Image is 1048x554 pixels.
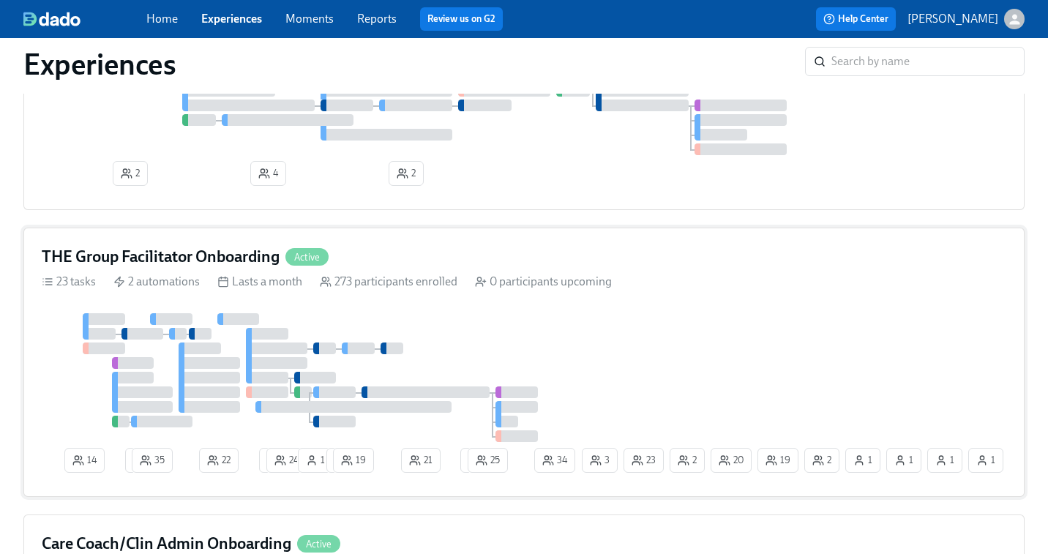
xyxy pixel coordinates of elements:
button: 1 [886,448,921,473]
button: 35 [132,448,173,473]
span: 1 [894,453,913,468]
div: 23 tasks [42,274,96,290]
button: 1 [460,448,495,473]
a: Review us on G2 [427,12,495,26]
span: 2 [397,166,416,181]
button: 2 [670,448,705,473]
span: 3 [590,453,610,468]
button: 2 [804,448,839,473]
span: 4 [258,166,278,181]
span: 35 [140,453,165,468]
a: Moments [285,12,334,26]
span: 1 [935,453,954,468]
button: 14 [64,448,105,473]
input: Search by name [831,47,1025,76]
a: Reports [357,12,397,26]
button: 4 [250,161,286,186]
button: 25 [468,448,508,473]
button: 23 [624,448,664,473]
span: Active [297,539,340,550]
span: 2 [678,453,697,468]
div: 0 participants upcoming [475,274,612,290]
button: 34 [534,448,575,473]
button: 1 [927,448,962,473]
span: 14 [72,453,97,468]
h4: THE Group Facilitator Onboarding [42,246,280,268]
h1: Experiences [23,47,176,82]
a: dado [23,12,146,26]
div: 2 automations [113,274,200,290]
div: Lasts a month [217,274,302,290]
span: 22 [207,453,231,468]
span: 1 [976,453,995,468]
button: Help Center [816,7,896,31]
span: 19 [341,453,366,468]
a: Home [146,12,178,26]
button: 2 [389,161,424,186]
button: 1 [968,448,1003,473]
a: Experiences [201,12,262,26]
button: 2 [113,161,148,186]
button: Review us on G2 [420,7,503,31]
span: 20 [719,453,744,468]
button: 19 [757,448,798,473]
button: 1 [259,448,294,473]
button: 24 [266,448,307,473]
button: [PERSON_NAME] [907,9,1025,29]
button: 2 [125,448,160,473]
button: 20 [711,448,752,473]
button: 19 [333,448,374,473]
button: 1 [298,448,333,473]
span: 34 [542,453,567,468]
span: 19 [766,453,790,468]
button: 22 [199,448,239,473]
span: 25 [476,453,500,468]
button: 3 [582,448,618,473]
button: 1 [845,448,880,473]
span: 23 [632,453,656,468]
img: dado [23,12,81,26]
span: 1 [853,453,872,468]
span: Active [285,252,329,263]
button: 1 [326,448,362,473]
button: 21 [401,448,441,473]
p: [PERSON_NAME] [907,11,998,27]
span: 21 [409,453,433,468]
div: 273 participants enrolled [320,274,457,290]
span: 1 [306,453,325,468]
span: 2 [121,166,140,181]
span: 24 [274,453,299,468]
span: 2 [812,453,831,468]
a: THE Group Facilitator OnboardingActive23 tasks 2 automations Lasts a month 273 participants enrol... [23,228,1025,497]
span: Help Center [823,12,888,26]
